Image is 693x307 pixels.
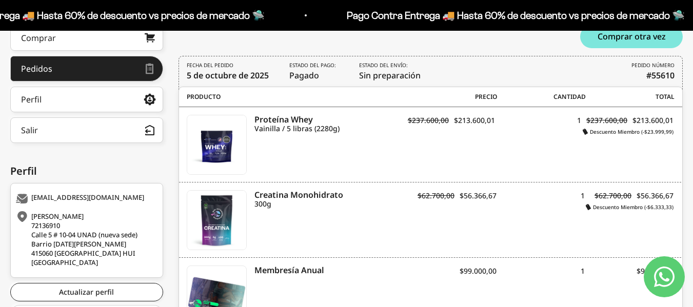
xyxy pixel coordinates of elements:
[598,32,666,40] span: Comprar otra vez
[254,190,407,199] i: Creatina Monohidrato
[497,92,586,101] span: Cantidad
[585,265,674,286] div: $99.000,00
[408,115,449,125] s: $237.600,00
[497,265,585,286] div: 1
[187,92,408,101] span: Producto
[583,128,674,135] i: Descuento Miembro (-$23.999,99)
[254,190,407,209] a: Creatina Monohidrato 300g
[10,283,163,301] a: Actualizar perfil
[187,115,246,174] img: Proteína Whey - Vainilla - Vainilla / 5 libras (2280g)
[580,25,683,48] button: Comprar otra vez
[254,115,402,124] i: Proteína Whey
[16,212,155,267] div: [PERSON_NAME] 72136910 Calle 5 # 10-04 UNAD (nueva sede) Barrio [DATE][PERSON_NAME] 415060 [GEOGR...
[631,62,675,69] i: PEDIDO NÚMERO
[254,265,407,275] a: Membresía Anual
[586,115,627,125] s: $237.600,00
[359,62,421,81] span: Sin preparación
[10,56,163,81] a: Pedidos
[289,62,339,81] span: Pagado
[10,87,163,112] a: Perfil
[254,115,402,133] a: Proteína Whey Vainilla / 5 libras (2280g)
[21,34,56,42] div: Comprar
[254,124,402,133] i: Vainilla / 5 libras (2280g)
[10,163,163,179] div: Perfil
[10,117,163,143] button: Salir
[343,7,681,24] p: Pago Contra Entrega 🚚 Hasta 60% de descuento vs precios de mercado 🛸
[632,115,674,125] span: $213.600,01
[359,62,408,69] i: Estado del envío:
[187,62,233,69] i: FECHA DEL PEDIDO
[460,266,497,276] span: $99.000,00
[16,194,155,204] div: [EMAIL_ADDRESS][DOMAIN_NAME]
[637,191,674,200] span: $56.366,67
[187,190,247,250] a: Creatina Monohidrato - 300g
[408,92,497,101] span: Precio
[460,191,497,200] span: $56.366,67
[254,199,407,209] i: 300g
[454,115,495,125] span: $213.600,01
[586,203,674,211] i: Descuento Miembro (-$6.333,33)
[289,62,336,69] i: Estado del pago:
[187,70,269,81] time: 5 de octubre de 2025
[187,115,247,175] a: Proteína Whey - Vainilla - Vainilla / 5 libras (2280g)
[21,95,42,104] div: Perfil
[595,191,631,200] s: $62.700,00
[646,69,675,81] b: #55610
[586,92,675,101] span: Total
[21,126,38,134] div: Salir
[495,115,581,135] div: 1
[10,25,163,51] a: Comprar
[21,65,52,73] div: Pedidos
[418,191,454,200] s: $62.700,00
[187,191,246,250] img: Creatina Monohidrato - 300g
[497,190,585,211] div: 1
